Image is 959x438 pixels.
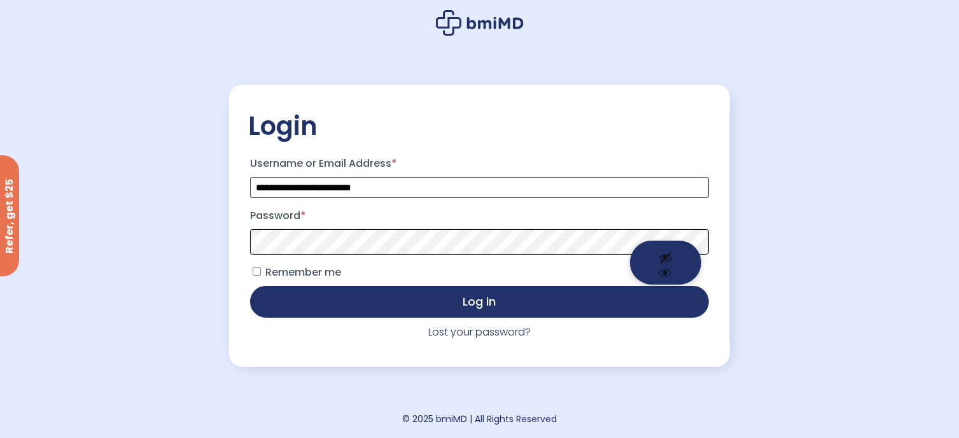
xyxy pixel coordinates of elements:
input: Remember me [253,267,261,276]
label: Password [250,206,708,226]
label: Username or Email Address [250,153,708,174]
h2: Login [248,110,710,142]
button: Log in [250,286,708,318]
div: © 2025 bmiMD | All Rights Reserved [402,410,557,428]
span: Remember me [265,265,341,279]
button: Show password [630,241,701,285]
a: Lost your password? [428,325,531,339]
